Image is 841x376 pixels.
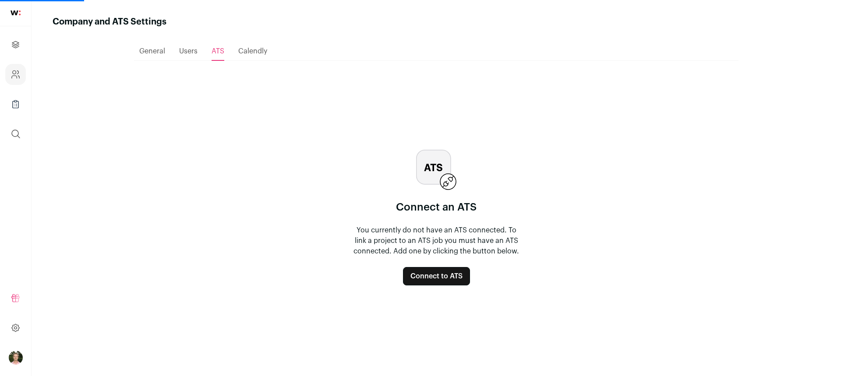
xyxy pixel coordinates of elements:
[5,94,26,115] a: Company Lists
[179,48,198,55] span: Users
[238,42,267,60] a: Calendly
[352,225,520,257] p: You currently do not have an ATS connected. To link a project to an ATS job you must have an ATS ...
[53,16,166,28] h1: Company and ATS Settings
[396,200,477,214] p: Connect an ATS
[139,48,165,55] span: General
[9,351,23,365] button: Open dropdown
[11,11,21,15] img: wellfound-shorthand-0d5821cbd27db2630d0214b213865d53afaa358527fdda9d0ea32b1df1b89c2c.svg
[212,48,224,55] span: ATS
[5,64,26,85] a: Company and ATS Settings
[238,48,267,55] span: Calendly
[5,34,26,55] a: Projects
[403,267,470,285] button: Connect to ATS
[9,351,23,365] img: 18664549-medium_jpg
[179,42,198,60] a: Users
[139,42,165,60] a: General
